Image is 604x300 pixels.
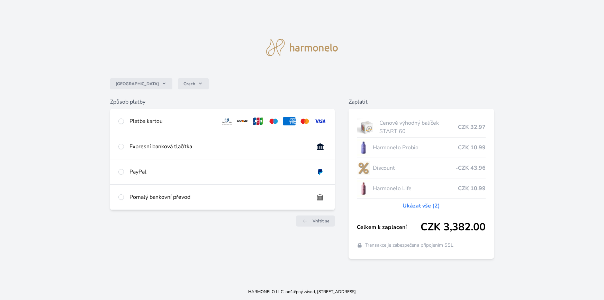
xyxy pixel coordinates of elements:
[267,117,280,125] img: maestro.svg
[314,193,327,201] img: bankTransfer_IBAN.svg
[373,143,458,152] span: Harmonelo Probio
[110,98,335,106] h6: Způsob platby
[283,117,296,125] img: amex.svg
[456,164,486,172] span: -CZK 43.96
[357,118,377,136] img: start.jpg
[266,39,338,56] img: logo.svg
[403,202,440,210] a: Ukázat vše (2)
[129,193,308,201] div: Pomalý bankovní převod
[379,119,458,135] span: Cenově výhodný balíček START 60
[458,123,486,131] span: CZK 32.97
[236,117,249,125] img: discover.svg
[296,215,335,227] a: Vrátit se
[313,218,330,224] span: Vrátit se
[129,142,308,151] div: Expresní banková tlačítka
[314,168,327,176] img: paypal.svg
[357,159,370,177] img: discount-lo.png
[357,223,421,231] span: Celkem k zaplacení
[252,117,264,125] img: jcb.svg
[314,117,327,125] img: visa.svg
[357,139,370,156] img: CLEAN_PROBIO_se_stinem_x-lo.jpg
[110,78,172,89] button: [GEOGRAPHIC_DATA]
[349,98,494,106] h6: Zaplatit
[373,164,456,172] span: Discount
[421,221,486,233] span: CZK 3,382.00
[458,143,486,152] span: CZK 10.99
[183,81,195,87] span: Czech
[314,142,327,151] img: onlineBanking_CZ.svg
[129,117,215,125] div: Platba kartou
[220,117,233,125] img: diners.svg
[129,168,308,176] div: PayPal
[357,180,370,197] img: CLEAN_LIFE_se_stinem_x-lo.jpg
[178,78,209,89] button: Czech
[116,81,159,87] span: [GEOGRAPHIC_DATA]
[365,242,453,249] span: Transakce je zabezpečena připojením SSL
[458,184,486,193] span: CZK 10.99
[373,184,458,193] span: Harmonelo Life
[298,117,311,125] img: mc.svg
